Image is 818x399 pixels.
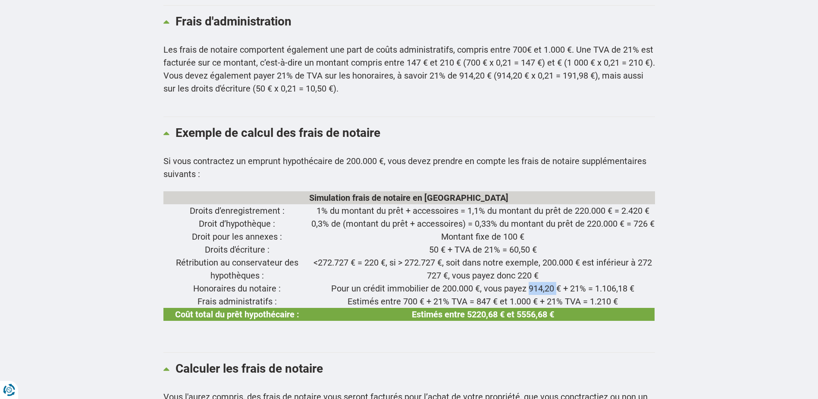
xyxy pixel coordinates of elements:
td: Droits d'écriture : [163,243,311,256]
td: Pour un crédit immobilier de 200.000 €, vous payez 914,20 € + 21% = 1.106,18 € [311,282,655,295]
td: <272.727 € = 220 €, si > 272.727 €, soit dans notre exemple, 200.000 € est inférieur à 272 727 €,... [311,256,655,282]
td: 50 € + TVA de 21% = 60,50 € [311,243,655,256]
td: 0,3% de (montant du prêt + accessoires) = 0,33% du montant du prêt de 220.000 € = 726 € [311,217,655,230]
td: Honoraires du notaire : [163,282,311,295]
td: Rétribution au conservateur des hypothèques : [163,256,311,282]
td: Estimés entre 5220,68 € et 5556,68 € [311,308,655,321]
a: Exemple de calcul des frais de notaire [163,117,655,148]
a: Calculer les frais de notaire [163,353,655,384]
a: Frais d'administration [163,6,655,37]
td: Montant fixe de 100 € [311,230,655,243]
td: Coût total du prêt hypothécaire : [163,308,311,321]
td: Droit d’hypothèque : [163,217,311,230]
th: Simulation frais de notaire en [GEOGRAPHIC_DATA] [163,191,655,204]
p: Si vous contractez un emprunt hypothécaire de 200.000 €, vous devez prendre en compte les frais d... [163,155,655,180]
p: Les frais de notaire comportent également une part de coûts administratifs, compris entre 700€ et... [163,43,655,95]
td: Estimés entre 700 € + 21% TVA = 847 € et 1.000 € + 21% TVA = 1.210 € [311,295,655,308]
td: Droits d’enregistrement : [163,204,311,217]
td: 1% du montant du prêt + accessoires = 1,1% du montant du prêt de 220.000 € = 2.420 € [311,204,655,217]
td: Frais administratifs : [163,295,311,308]
td: Droit pour les annexes : [163,230,311,243]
